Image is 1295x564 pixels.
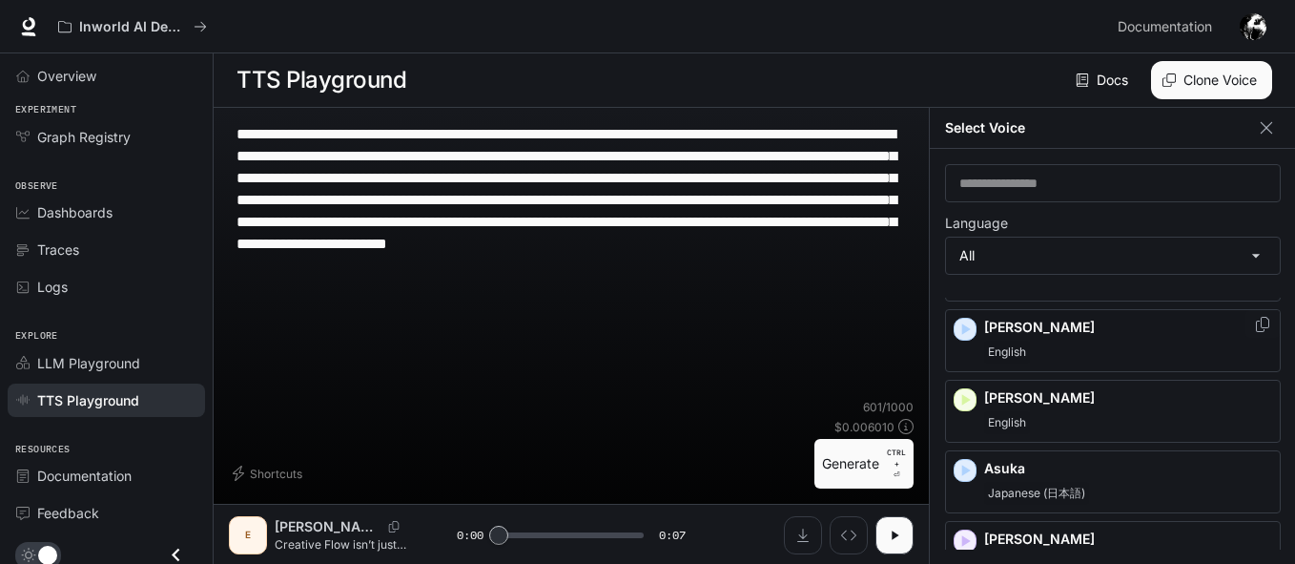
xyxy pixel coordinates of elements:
img: User avatar [1240,13,1266,40]
a: Docs [1072,61,1136,99]
p: Asuka [984,459,1272,478]
a: TTS Playground [8,384,205,417]
a: Dashboards [8,196,205,229]
span: LLM Playground [37,353,140,373]
span: Logs [37,277,68,297]
button: All workspaces [50,8,216,46]
p: [PERSON_NAME] [984,318,1272,337]
p: ⏎ [887,447,906,481]
p: Language [945,217,1008,230]
div: E [233,520,263,551]
button: Copy Voice ID [380,521,407,533]
span: Feedback [37,503,99,523]
button: Clone Voice [1151,61,1272,99]
span: Graph Registry [37,127,131,147]
a: Graph Registry [8,120,205,154]
span: Traces [37,240,79,260]
a: Logs [8,270,205,303]
span: 0:00 [457,526,483,545]
button: Inspect [830,516,868,554]
button: Download audio [784,516,822,554]
p: CTRL + [887,447,906,470]
span: English [984,411,1030,434]
a: Overview [8,59,205,93]
a: Documentation [8,459,205,492]
a: Feedback [8,496,205,530]
span: 0:07 [659,526,686,545]
p: Creative Flow isn’t just another tool — it’s a reset button for your mind. And right now, you hav... [275,536,411,553]
span: Overview [37,66,96,86]
a: LLM Playground [8,346,205,380]
button: GenerateCTRL +⏎ [814,439,914,489]
a: Documentation [1110,8,1226,46]
h1: TTS Playground [236,61,406,99]
span: English [984,341,1030,364]
span: TTS Playground [37,390,139,410]
a: Traces [8,233,205,266]
span: Dashboards [37,202,113,222]
p: [PERSON_NAME] [984,388,1272,407]
p: [PERSON_NAME] [984,530,1272,549]
span: Documentation [37,466,132,486]
button: Copy Voice ID [1253,317,1272,332]
div: All [946,238,1280,274]
button: User avatar [1234,8,1272,46]
span: Japanese (日本語) [984,482,1089,505]
button: Shortcuts [229,458,310,489]
p: [PERSON_NAME] [275,517,380,536]
span: Documentation [1118,15,1212,39]
p: Inworld AI Demos [79,19,186,35]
